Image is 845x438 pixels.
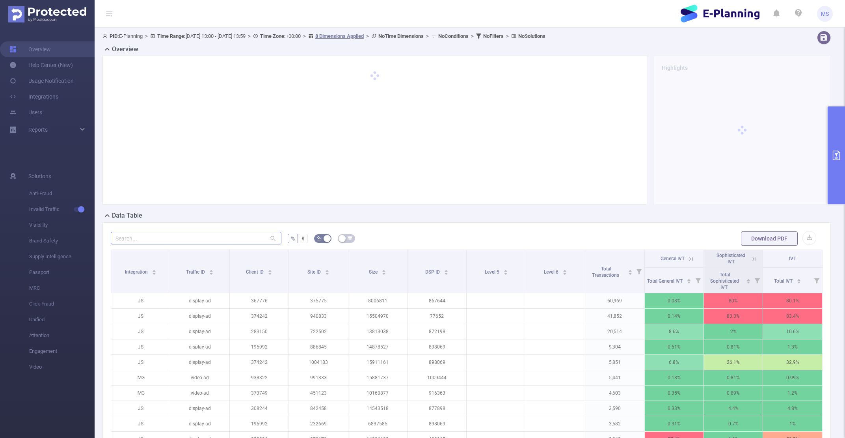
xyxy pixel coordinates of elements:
p: 8.6% [645,324,704,339]
span: > [504,33,511,39]
p: 26.1% [704,355,763,370]
p: 232669 [289,416,348,431]
h2: Overview [112,45,138,54]
p: display-ad [170,401,229,416]
p: video-ad [170,370,229,385]
p: 1009444 [408,370,466,385]
p: 32.9% [763,355,822,370]
div: Sort [746,278,751,282]
u: 8 Dimensions Applied [315,33,364,39]
b: No Conditions [438,33,469,39]
div: Sort [628,268,633,273]
i: icon: caret-down [325,272,329,274]
span: > [469,33,476,39]
span: Invalid Traffic [29,201,95,217]
p: 374242 [230,309,288,324]
span: E-Planning [DATE] 13:00 - [DATE] 13:59 +00:00 [102,33,545,39]
i: icon: table [348,236,352,240]
i: icon: caret-up [209,268,214,271]
p: 1.3% [763,339,822,354]
p: 0.81% [704,370,763,385]
p: 13813038 [348,324,407,339]
p: display-ad [170,355,229,370]
p: 83.3% [704,309,763,324]
p: video-ad [170,386,229,401]
span: Total IVT [774,278,794,284]
p: 195992 [230,416,288,431]
span: Engagement [29,343,95,359]
span: # [301,235,305,242]
i: icon: caret-down [382,272,386,274]
i: icon: user [102,34,110,39]
p: 0.31% [645,416,704,431]
div: Sort [503,268,508,273]
span: Brand Safety [29,233,95,249]
div: Sort [562,268,567,273]
p: 10.6% [763,324,822,339]
b: No Solutions [518,33,545,39]
i: icon: caret-down [562,272,567,274]
i: icon: caret-up [152,268,156,271]
p: JS [111,416,170,431]
p: 6837585 [348,416,407,431]
p: 15911161 [348,355,407,370]
p: 842458 [289,401,348,416]
b: PID: [110,33,119,39]
p: 940833 [289,309,348,324]
p: 916363 [408,386,466,401]
b: Time Zone: [260,33,286,39]
span: > [246,33,253,39]
p: 80% [704,293,763,308]
a: Help Center (New) [9,57,73,73]
i: icon: caret-up [382,268,386,271]
p: display-ad [170,324,229,339]
div: Sort [444,268,449,273]
p: 41,852 [585,309,644,324]
p: 0.7% [704,416,763,431]
span: Visibility [29,217,95,233]
span: Client ID [246,269,265,275]
p: JS [111,293,170,308]
span: Supply Intelligence [29,249,95,265]
p: 1% [763,416,822,431]
p: 1.2% [763,386,822,401]
a: Users [9,104,42,120]
i: Filter menu [633,250,644,293]
input: Search... [111,232,281,244]
img: Protected Media [8,6,86,22]
p: 308244 [230,401,288,416]
p: 5,441 [585,370,644,385]
p: 0.14% [645,309,704,324]
i: icon: caret-up [628,268,632,271]
p: 0.81% [704,339,763,354]
span: Traffic ID [186,269,206,275]
span: Reports [28,127,48,133]
span: Total Transactions [592,266,620,278]
p: 8006811 [348,293,407,308]
p: JS [111,355,170,370]
i: icon: caret-down [746,280,751,283]
p: 4,603 [585,386,644,401]
p: 4.4% [704,401,763,416]
p: 14543518 [348,401,407,416]
i: icon: caret-up [325,268,329,271]
p: 938322 [230,370,288,385]
p: 1004183 [289,355,348,370]
div: Sort [687,278,691,282]
span: Video [29,359,95,375]
span: Attention [29,328,95,343]
p: 80.1% [763,293,822,308]
p: JS [111,401,170,416]
p: 0.33% [645,401,704,416]
i: Filter menu [692,268,704,293]
span: Level 5 [485,269,501,275]
span: % [291,235,295,242]
p: 722502 [289,324,348,339]
i: icon: bg-colors [317,236,322,240]
p: 877898 [408,401,466,416]
p: 898069 [408,355,466,370]
p: 451123 [289,386,348,401]
a: Integrations [9,89,58,104]
i: icon: caret-down [152,272,156,274]
p: display-ad [170,309,229,324]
